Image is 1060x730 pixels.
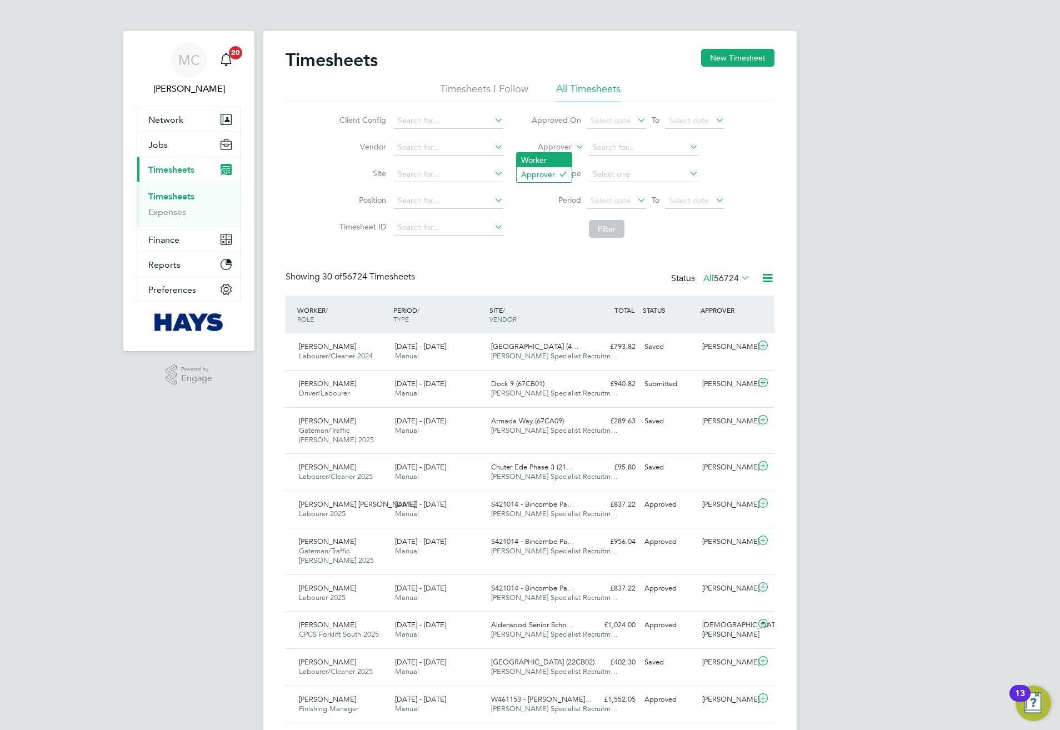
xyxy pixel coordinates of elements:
[395,426,419,435] span: Manual
[137,82,241,96] span: Meg Castleton
[698,579,756,598] div: [PERSON_NAME]
[491,667,618,676] span: [PERSON_NAME] Specialist Recruitm…
[698,412,756,431] div: [PERSON_NAME]
[154,313,224,331] img: hays-logo-retina.png
[440,82,528,102] li: Timesheets I Follow
[299,694,356,704] span: [PERSON_NAME]
[394,220,503,236] input: Search for...
[181,364,212,374] span: Powered by
[299,388,349,398] span: Driver/Labourer
[640,300,698,320] div: STATUS
[698,458,756,477] div: [PERSON_NAME]
[299,629,379,639] span: CPCS Forklift South 2025
[299,667,373,676] span: Labourer/Cleaner 2025
[491,509,618,518] span: [PERSON_NAME] Specialist Recruitm…
[491,351,618,361] span: [PERSON_NAME] Specialist Recruitm…
[394,140,503,156] input: Search for...
[491,620,574,629] span: Alderwood Senior Scho…
[395,593,419,602] span: Manual
[294,300,391,329] div: WORKER
[698,691,756,709] div: [PERSON_NAME]
[336,142,386,152] label: Vendor
[395,537,446,546] span: [DATE] - [DATE]
[215,42,237,78] a: 20
[137,252,241,277] button: Reports
[326,306,328,314] span: /
[640,616,698,634] div: Approved
[582,533,640,551] div: £956.04
[299,426,374,444] span: Gateman/Traffic [PERSON_NAME] 2025
[148,164,194,175] span: Timesheets
[669,116,709,126] span: Select date
[299,546,374,565] span: Gateman/Traffic [PERSON_NAME] 2025
[395,509,419,518] span: Manual
[640,653,698,672] div: Saved
[395,583,446,593] span: [DATE] - [DATE]
[491,704,618,713] span: [PERSON_NAME] Specialist Recruitm…
[640,338,698,356] div: Saved
[491,694,592,704] span: W461153 - [PERSON_NAME]…
[137,227,241,252] button: Finance
[491,657,594,667] span: [GEOGRAPHIC_DATA] (22CB02)
[582,375,640,393] div: £940.82
[148,207,186,217] a: Expenses
[395,657,446,667] span: [DATE] - [DATE]
[299,379,356,388] span: [PERSON_NAME]
[299,342,356,351] span: [PERSON_NAME]
[582,496,640,514] div: £837.22
[589,140,698,156] input: Search for...
[395,379,446,388] span: [DATE] - [DATE]
[299,657,356,667] span: [PERSON_NAME]
[299,499,416,509] span: [PERSON_NAME] [PERSON_NAME]
[698,653,756,672] div: [PERSON_NAME]
[299,472,373,481] span: Labourer/Cleaner 2025
[137,277,241,302] button: Preferences
[299,620,356,629] span: [PERSON_NAME]
[417,306,419,314] span: /
[640,412,698,431] div: Saved
[137,313,241,331] a: Go to home page
[394,113,503,129] input: Search for...
[137,42,241,96] a: MC[PERSON_NAME]
[531,195,581,205] label: Period
[297,314,314,323] span: ROLE
[394,167,503,182] input: Search for...
[395,499,446,509] span: [DATE] - [DATE]
[395,629,419,639] span: Manual
[395,667,419,676] span: Manual
[148,234,179,245] span: Finance
[148,114,183,125] span: Network
[395,694,446,704] span: [DATE] - [DATE]
[491,593,618,602] span: [PERSON_NAME] Specialist Recruitm…
[582,691,640,709] div: £1,552.05
[181,374,212,383] span: Engage
[531,115,581,125] label: Approved On
[123,31,254,351] nav: Main navigation
[703,273,750,284] label: All
[640,579,698,598] div: Approved
[395,462,446,472] span: [DATE] - [DATE]
[640,533,698,551] div: Approved
[395,416,446,426] span: [DATE] - [DATE]
[336,168,386,178] label: Site
[299,416,356,426] span: [PERSON_NAME]
[589,220,624,238] button: Filter
[491,416,564,426] span: Armada Way (67CA09)
[491,499,574,509] span: S421014 - Bincombe Pa…
[286,49,378,71] h2: Timesheets
[395,704,419,713] span: Manual
[640,691,698,709] div: Approved
[395,351,419,361] span: Manual
[336,195,386,205] label: Position
[395,388,419,398] span: Manual
[640,496,698,514] div: Approved
[166,364,213,386] a: Powered byEngage
[395,472,419,481] span: Manual
[714,273,739,284] span: 56724
[148,139,168,150] span: Jobs
[137,182,241,227] div: Timesheets
[669,196,709,206] span: Select date
[137,107,241,132] button: Network
[491,583,574,593] span: S421014 - Bincombe Pa…
[491,462,573,472] span: Chuter Ede Phase 3 (21…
